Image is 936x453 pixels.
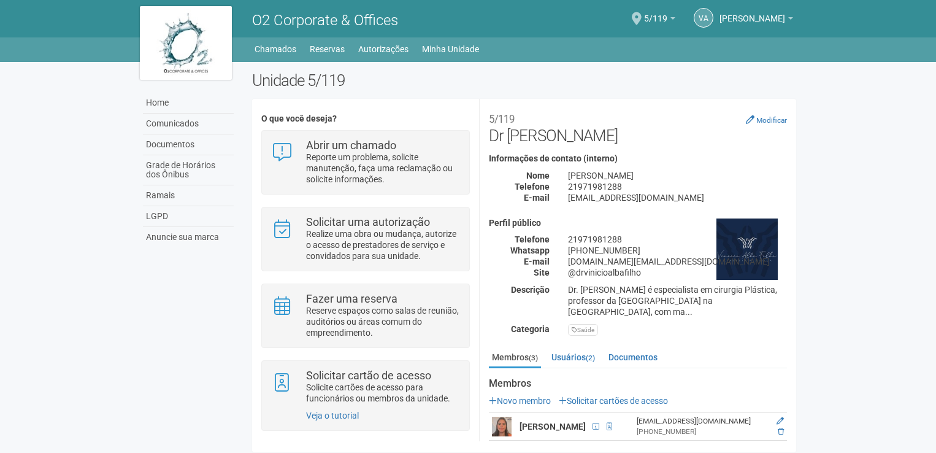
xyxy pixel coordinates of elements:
strong: Solicitar cartão de acesso [306,369,431,382]
strong: Nome [526,171,550,180]
a: Fazer uma reserva Reserve espaços como salas de reunião, auditórios ou áreas comum do empreendime... [271,293,459,338]
strong: Fazer uma reserva [306,292,397,305]
div: [PHONE_NUMBER] [637,427,765,437]
a: Veja o tutorial [306,411,359,420]
div: [PERSON_NAME] [559,170,796,181]
h4: Informações de contato (interno) [489,154,787,163]
a: VA [694,8,713,28]
a: Minha Unidade [422,41,479,58]
a: 5/119 [644,15,675,25]
a: Modificar [746,115,787,125]
a: Ramais [143,185,234,206]
div: 21971981288 [559,234,796,245]
strong: Abrir um chamado [306,139,396,152]
div: [EMAIL_ADDRESS][DOMAIN_NAME] [559,192,796,203]
a: Home [143,93,234,114]
strong: E-mail [524,257,550,266]
h2: Unidade 5/119 [252,71,796,90]
p: Solicite cartões de acesso para funcionários ou membros da unidade. [306,382,460,404]
div: Saúde [568,324,598,336]
span: Vinicio Augustinho Alba filho [719,2,785,23]
a: Documentos [605,348,661,366]
div: [PHONE_NUMBER] [559,245,796,256]
small: 5/119 [489,113,515,125]
a: Comunicados [143,114,234,134]
a: Solicitar uma autorização Realize uma obra ou mudança, autorize o acesso de prestadores de serviç... [271,217,459,261]
div: [DOMAIN_NAME][EMAIL_ADDRESS][DOMAIN_NAME] [559,256,796,267]
img: user.png [492,417,512,436]
strong: Membros [489,378,787,389]
a: LGPD [143,206,234,227]
a: Membros(3) [489,348,541,368]
a: Usuários(2) [548,348,598,366]
a: Solicitar cartão de acesso Solicite cartões de acesso para funcionários ou membros da unidade. [271,370,459,404]
div: @drvinicioalbafilho [559,267,796,278]
small: (2) [586,354,595,362]
div: 21971981288 [559,181,796,192]
h2: Dr [PERSON_NAME] [489,108,787,145]
strong: Categoria [511,324,550,334]
strong: Whatsapp [510,246,550,255]
strong: E-mail [524,193,550,203]
a: Novo membro [489,396,551,406]
h4: Perfil público [489,219,787,228]
a: Anuncie sua marca [143,227,234,247]
strong: [PERSON_NAME] [520,422,586,432]
small: (3) [529,354,538,362]
strong: Telefone [515,182,550,192]
small: Modificar [756,116,787,125]
span: 5/119 [644,2,667,23]
a: Grade de Horários dos Ônibus [143,155,234,185]
a: Reservas [310,41,345,58]
a: Autorizações [358,41,409,58]
p: Reserve espaços como salas de reunião, auditórios ou áreas comum do empreendimento. [306,305,460,338]
h4: O que você deseja? [261,114,469,123]
a: Abrir um chamado Reporte um problema, solicite manutenção, faça uma reclamação ou solicite inform... [271,140,459,185]
a: Documentos [143,134,234,155]
p: Reporte um problema, solicite manutenção, faça uma reclamação ou solicite informações. [306,152,460,185]
img: business.png [716,219,778,280]
strong: Site [534,268,550,277]
strong: Solicitar uma autorização [306,215,430,228]
a: Chamados [255,41,296,58]
a: [PERSON_NAME] [719,15,793,25]
a: Editar membro [777,417,784,425]
a: Solicitar cartões de acesso [559,396,668,406]
p: Realize uma obra ou mudança, autorize o acesso de prestadores de serviço e convidados para sua un... [306,228,460,261]
div: Dr. [PERSON_NAME] é especialista em cirurgia Plástica, professor da [GEOGRAPHIC_DATA] na [GEOGRAP... [559,284,796,317]
strong: Descrição [511,285,550,295]
strong: Telefone [515,234,550,244]
span: O2 Corporate & Offices [252,12,398,29]
a: Excluir membro [778,427,784,436]
div: [EMAIL_ADDRESS][DOMAIN_NAME] [637,416,765,427]
img: logo.jpg [140,6,232,80]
